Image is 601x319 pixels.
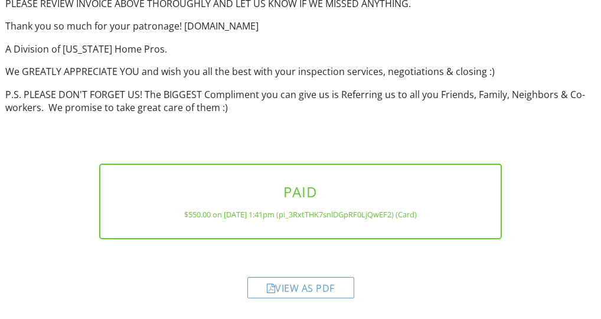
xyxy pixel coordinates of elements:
a: View as PDF [247,285,354,298]
p: A Division of [US_STATE] Home Pros. [5,43,596,56]
div: View as PDF [247,277,354,298]
div: $550.00 on [DATE] 1:41pm (pi_3RxtTHK7snlDGpRF0LjQwEF2) (Card) [119,210,482,219]
h3: PAID [119,184,482,200]
p: P.S. PLEASE DON'T FORGET US! The BIGGEST Compliment you can give us is Referring us to all you Fr... [5,88,596,115]
p: We GREATLY APPRECIATE YOU and wish you all the best with your inspection services, negotiations &... [5,65,596,78]
p: Thank you so much for your patronage! [DOMAIN_NAME] [5,19,596,32]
